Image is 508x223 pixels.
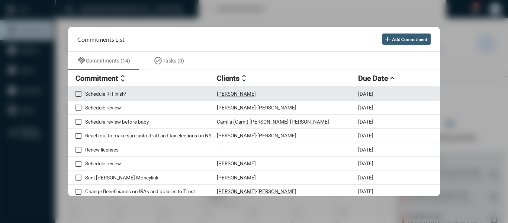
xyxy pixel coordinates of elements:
[217,188,256,194] p: [PERSON_NAME]
[217,160,256,166] p: [PERSON_NAME]
[217,119,289,125] p: Camila (Cami) [PERSON_NAME]
[85,147,217,153] p: Renew licenses
[217,147,220,153] p: --
[358,133,373,138] p: [DATE]
[85,105,217,111] p: Schedule review
[77,56,86,65] mat-icon: handshake
[86,58,130,64] span: Commitments (14)
[257,133,296,138] p: [PERSON_NAME]
[290,119,329,125] p: [PERSON_NAME]
[85,133,217,138] p: Reach out to make sure auto draft and tax elections on NYL annuity are good once first payment made
[77,36,125,43] h2: Commitments List
[154,56,163,65] mat-icon: task_alt
[358,147,373,153] p: [DATE]
[217,74,239,83] h2: Clients
[382,34,431,45] button: Add Commitment
[256,188,257,194] p: -
[118,74,127,83] mat-icon: unfold_more
[358,119,373,125] p: [DATE]
[256,105,257,111] p: -
[217,133,256,138] p: [PERSON_NAME]
[217,91,256,97] p: [PERSON_NAME]
[217,175,256,181] p: [PERSON_NAME]
[358,74,388,83] h2: Due Date
[85,91,217,97] p: Schedule RI Finish*
[85,175,217,181] p: Sent [PERSON_NAME] Moneylink
[239,74,248,83] mat-icon: unfold_more
[388,74,397,83] mat-icon: expand_less
[85,160,217,166] p: Schedule review
[85,119,217,125] p: Schedule review before baby
[257,188,296,194] p: [PERSON_NAME]
[358,175,373,181] p: [DATE]
[257,105,296,111] p: [PERSON_NAME]
[217,105,256,111] p: [PERSON_NAME]
[163,58,184,64] span: Tasks (0)
[384,35,391,43] mat-icon: add
[289,119,290,125] p: -
[358,105,373,111] p: [DATE]
[75,74,118,83] h2: Commitment
[256,133,257,138] p: -
[358,91,373,97] p: [DATE]
[358,160,373,166] p: [DATE]
[358,188,373,194] p: [DATE]
[85,188,217,194] p: Change Beneficiaries on IRAs and policies to Trust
